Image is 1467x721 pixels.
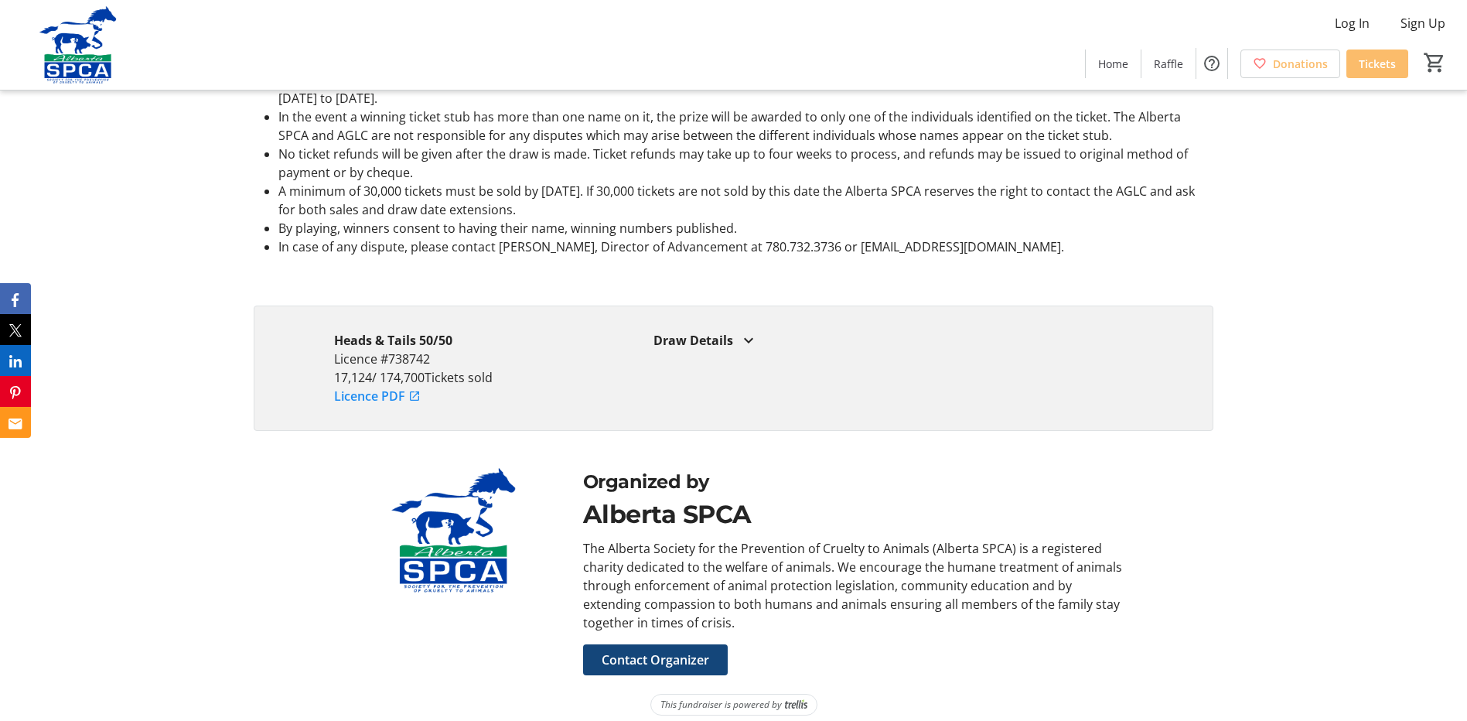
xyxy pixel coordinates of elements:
[583,644,728,675] button: Contact Organizer
[278,237,1213,256] li: In case of any dispute, please contact [PERSON_NAME], Director of Advancement at 780.732.3736 or ...
[1154,56,1183,72] span: Raffle
[9,6,147,84] img: Alberta SPCA's Logo
[602,651,709,669] span: Contact Organizer
[278,145,1213,182] li: No ticket refunds will be given after the draw is made. Ticket refunds may take up to four weeks ...
[583,539,1124,632] div: The Alberta Society for the Prevention of Cruelty to Animals (Alberta SPCA) is a registered chari...
[1086,50,1141,78] a: Home
[1196,48,1227,79] button: Help
[583,496,1124,533] div: Alberta SPCA
[334,350,574,368] p: Licence #738742
[1359,56,1396,72] span: Tickets
[278,219,1213,237] li: By playing, winners consent to having their name, winning numbers published.
[334,332,452,349] strong: Heads & Tails 50/50
[1322,11,1382,36] button: Log In
[343,468,565,593] img: Alberta SPCA logo
[278,108,1213,145] li: In the event a winning ticket stub has more than one name on it, the prize will be awarded to onl...
[1346,50,1408,78] a: Tickets
[583,468,1124,496] div: Organized by
[785,699,807,710] img: Trellis Logo
[1098,56,1128,72] span: Home
[1141,50,1196,78] a: Raffle
[660,698,782,712] span: This fundraiser is powered by
[1240,50,1340,78] a: Donations
[1335,14,1370,32] span: Log In
[1388,11,1458,36] button: Sign Up
[334,368,574,387] p: 17,124 / 174,700 Tickets sold
[334,387,421,405] a: Licence PDF
[653,331,1132,350] div: Draw Details
[278,182,1213,219] li: A minimum of 30,000 tickets must be sold by [DATE]. If 30,000 tickets are not sold by this date t...
[1400,14,1445,32] span: Sign Up
[1273,56,1328,72] span: Donations
[1421,49,1448,77] button: Cart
